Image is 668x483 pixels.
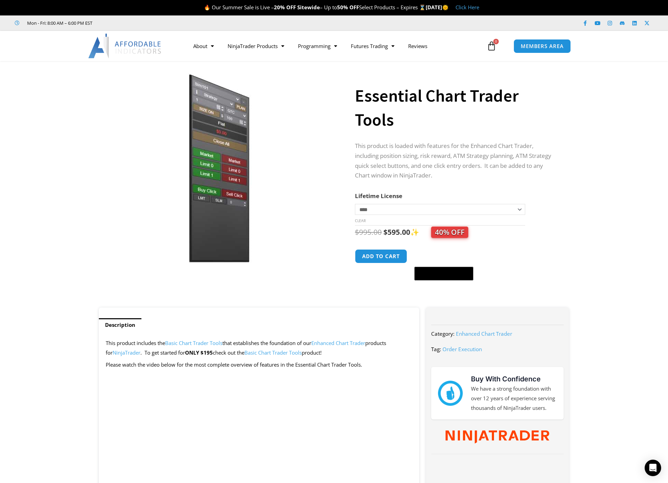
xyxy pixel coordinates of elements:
a: Basic Chart Trader Tools [244,349,302,356]
a: Enhanced Chart Trader [311,340,365,346]
bdi: 995.00 [355,227,382,237]
span: $ [383,227,388,237]
a: MEMBERS AREA [514,39,571,53]
span: 🔥 Our Summer Sale is Live – – Up to Select Products – Expires ⌛ [204,4,426,11]
a: Enhanced Chart Trader [456,330,512,337]
a: Click Here [456,4,479,11]
a: 0 [476,36,507,56]
iframe: PayPal Message 1 [355,285,555,291]
button: Add to cart [355,249,407,263]
strong: Sitewide [297,4,320,11]
span: Mon - Fri: 8:00 AM – 6:00 PM EST [25,19,92,27]
bdi: 595.00 [383,227,410,237]
a: NinjaTrader Products [221,38,291,54]
strong: [DATE] [426,4,449,11]
div: Open Intercom Messenger [645,460,661,476]
h3: Buy With Confidence [471,374,557,384]
a: About [186,38,221,54]
strong: 20% OFF [274,4,296,11]
span: $ [355,227,359,237]
nav: Menu [186,38,485,54]
span: Tag: [431,346,441,353]
span: Category: [431,330,454,337]
a: Clear options [355,218,366,223]
span: 0 [493,39,499,44]
iframe: Customer reviews powered by Trustpilot [102,20,205,26]
p: Please watch the video below for the most complete overview of features in the Essential Chart Tr... [106,360,412,370]
strong: ONLY $195 [185,349,213,356]
p: This product includes the that establishes the foundation of our products for . To get started for [106,338,412,358]
a: Order Execution [442,346,482,353]
strong: 50% OFF [337,4,359,11]
button: Buy with GPay [414,267,473,280]
a: Description [99,318,141,332]
img: Essential Chart Trader Tools | Affordable Indicators – NinjaTrader [109,73,330,263]
span: ✨ [410,227,468,237]
span: MEMBERS AREA [521,44,564,49]
a: Programming [291,38,344,54]
a: Reviews [401,38,434,54]
span: 🌞 [442,4,449,11]
h1: Essential Chart Trader Tools [355,84,555,132]
img: LogoAI | Affordable Indicators – NinjaTrader [88,34,162,58]
a: Basic Chart Trader Tools [165,340,222,346]
p: This product is loaded with features for the Enhanced Chart Trader, including position sizing, ri... [355,141,555,181]
p: We have a strong foundation with over 12 years of experience serving thousands of NinjaTrader users. [471,384,557,413]
img: NinjaTrader Wordmark color RGB | Affordable Indicators – NinjaTrader [446,430,549,444]
img: mark thumbs good 43913 | Affordable Indicators – NinjaTrader [438,381,463,405]
a: Futures Trading [344,38,401,54]
label: Lifetime License [355,192,402,200]
iframe: Secure express checkout frame [413,248,475,265]
span: 40% OFF [431,227,468,238]
span: check out the product! [213,349,322,356]
a: NinjaTrader [113,349,140,356]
